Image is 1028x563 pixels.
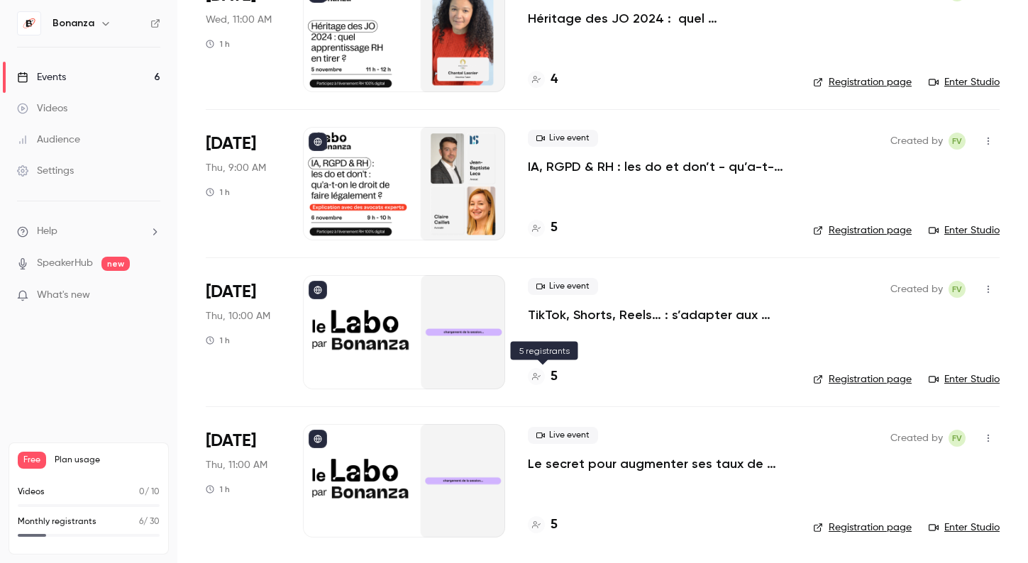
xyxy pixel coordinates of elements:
span: Free [18,452,46,469]
span: Live event [528,427,598,444]
div: 1 h [206,484,230,495]
span: Plan usage [55,455,160,466]
a: Enter Studio [929,520,1000,535]
h6: Bonanza [52,16,94,30]
h4: 4 [551,70,558,89]
a: Enter Studio [929,223,1000,238]
span: Help [37,224,57,239]
div: 1 h [206,186,230,198]
a: Enter Studio [929,372,1000,386]
p: Monthly registrants [18,515,96,528]
span: FV [952,430,962,447]
span: Thu, 9:00 AM [206,161,266,175]
a: Registration page [813,372,912,386]
a: Le secret pour augmenter ses taux de transformation : la relation RH x Manager [528,455,790,472]
h4: 5 [551,515,558,535]
div: 1 h [206,335,230,346]
div: Events [17,70,66,84]
li: help-dropdown-opener [17,224,160,239]
a: 4 [528,70,558,89]
a: Registration page [813,223,912,238]
span: Created by [890,133,943,150]
span: [DATE] [206,430,256,452]
span: Wed, 11:00 AM [206,13,272,27]
div: Nov 6 Thu, 10:00 AM (Europe/Paris) [206,275,280,389]
span: new [101,257,130,271]
span: Live event [528,278,598,295]
span: Fabio Vilarinho [949,133,966,150]
span: [DATE] [206,133,256,155]
img: Bonanza [18,12,40,35]
a: Registration page [813,75,912,89]
span: [DATE] [206,281,256,303]
a: 5 [528,367,558,386]
span: Created by [890,430,943,447]
div: Nov 6 Thu, 9:00 AM (Europe/Paris) [206,127,280,240]
span: Fabio Vilarinho [949,281,966,298]
div: Videos [17,101,67,116]
span: FV [952,133,962,150]
a: 5 [528,218,558,238]
span: 0 [139,488,145,496]
span: What's new [37,288,90,303]
div: 1 h [206,38,230,50]
span: Thu, 11:00 AM [206,458,267,472]
a: SpeakerHub [37,256,93,271]
a: Héritage des JO 2024 : quel apprentissage RH en tirer ? [528,10,790,27]
a: Enter Studio [929,75,1000,89]
p: / 30 [139,515,160,528]
a: TikTok, Shorts, Reels… : s’adapter aux nouvelles pratiques pour recruter & attirer [528,306,790,323]
p: Videos [18,486,45,498]
span: Thu, 10:00 AM [206,309,270,323]
div: Settings [17,164,74,178]
p: / 10 [139,486,160,498]
a: IA, RGPD & RH : les do et don’t - qu’a-t-on le droit de faire légalement ? [528,158,790,175]
h4: 5 [551,218,558,238]
h4: 5 [551,367,558,386]
span: Live event [528,130,598,147]
a: Registration page [813,520,912,535]
iframe: Noticeable Trigger [143,289,160,302]
span: Created by [890,281,943,298]
div: Nov 6 Thu, 11:00 AM (Europe/Paris) [206,424,280,537]
a: 5 [528,515,558,535]
div: Audience [17,133,80,147]
span: 6 [139,518,143,526]
span: FV [952,281,962,298]
span: Fabio Vilarinho [949,430,966,447]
